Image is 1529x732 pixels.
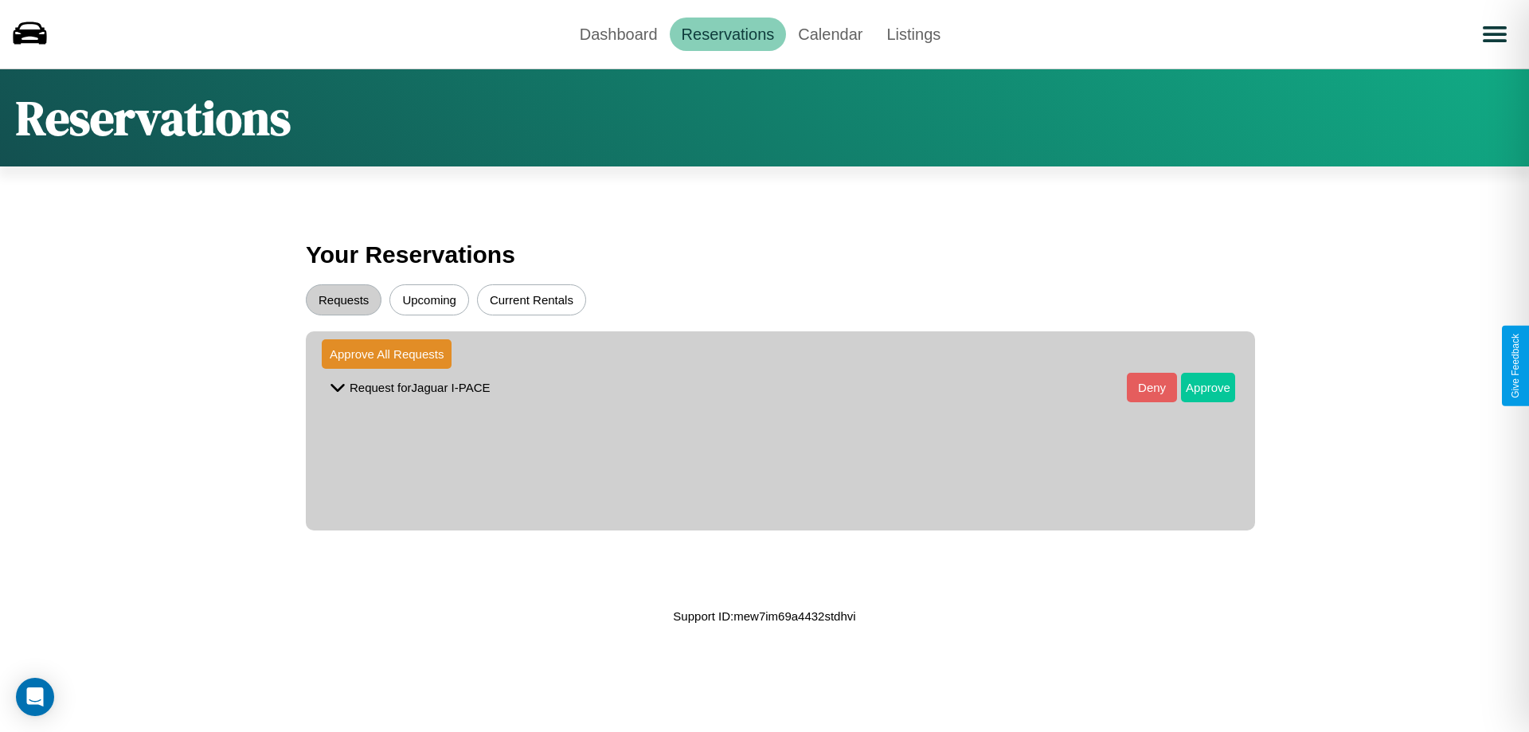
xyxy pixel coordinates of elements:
button: Upcoming [389,284,469,315]
button: Requests [306,284,381,315]
a: Calendar [786,18,874,51]
p: Request for Jaguar I-PACE [350,377,491,398]
a: Listings [874,18,952,51]
a: Reservations [670,18,787,51]
div: Open Intercom Messenger [16,678,54,716]
button: Approve All Requests [322,339,452,369]
a: Dashboard [568,18,670,51]
h1: Reservations [16,85,291,151]
button: Open menu [1472,12,1517,57]
p: Support ID: mew7im69a4432stdhvi [673,605,855,627]
h3: Your Reservations [306,233,1223,276]
button: Deny [1127,373,1177,402]
button: Current Rentals [477,284,586,315]
button: Approve [1181,373,1235,402]
div: Give Feedback [1510,334,1521,398]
